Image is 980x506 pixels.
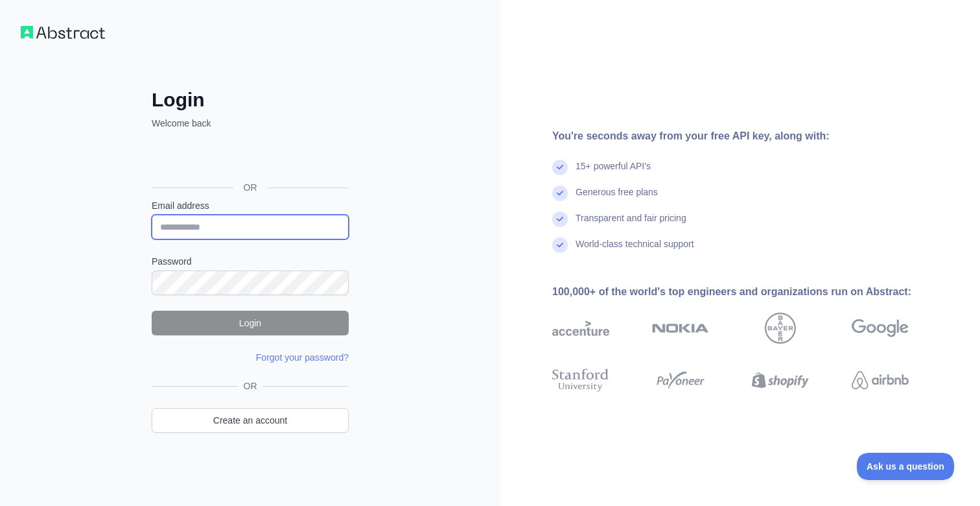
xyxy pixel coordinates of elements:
[256,352,349,363] a: Forgot your password?
[552,366,609,394] img: stanford university
[552,313,609,344] img: accenture
[552,284,950,300] div: 100,000+ of the world's top engineers and organizations run on Abstract:
[576,186,658,211] div: Generous free plans
[233,181,268,194] span: OR
[152,144,346,173] div: Войти с аккаунтом Google (откроется в новой вкладке)
[752,366,809,394] img: shopify
[552,128,950,144] div: You're seconds away from your free API key, along with:
[765,313,796,344] img: bayer
[552,237,568,253] img: check mark
[239,379,262,392] span: OR
[152,88,349,112] h2: Login
[145,144,353,173] iframe: Кнопка "Войти с аккаунтом Google"
[152,199,349,212] label: Email address
[552,186,568,201] img: check mark
[152,311,349,335] button: Login
[552,211,568,227] img: check mark
[576,160,651,186] div: 15+ powerful API's
[152,408,349,433] a: Create an account
[652,366,709,394] img: payoneer
[857,453,954,480] iframe: Toggle Customer Support
[852,313,909,344] img: google
[152,255,349,268] label: Password
[576,237,694,263] div: World-class technical support
[152,117,349,130] p: Welcome back
[552,160,568,175] img: check mark
[652,313,709,344] img: nokia
[852,366,909,394] img: airbnb
[21,26,105,39] img: Workflow
[576,211,686,237] div: Transparent and fair pricing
